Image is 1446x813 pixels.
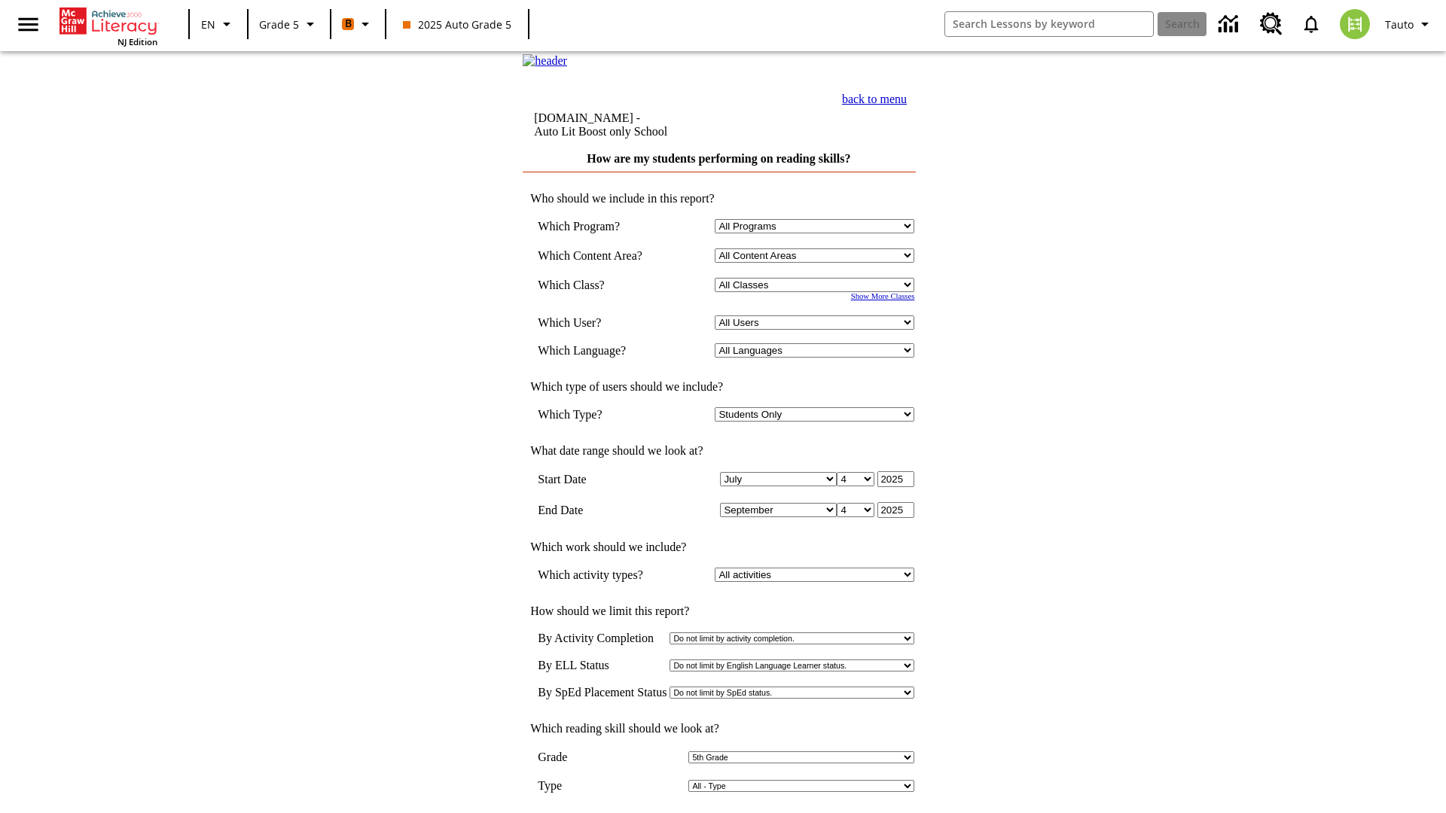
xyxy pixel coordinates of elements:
button: Select a new avatar [1331,5,1379,44]
img: avatar image [1340,9,1370,39]
td: Which activity types? [538,568,664,582]
span: EN [201,17,215,32]
td: Which Program? [538,219,664,233]
span: B [345,14,352,33]
nobr: Which Content Area? [538,249,642,262]
button: Profile/Settings [1379,11,1440,38]
nobr: Auto Lit Boost only School [534,125,667,138]
td: By SpEd Placement Status [538,686,667,699]
button: Open side menu [6,2,50,47]
a: back to menu [842,93,907,105]
td: How should we limit this report? [523,604,914,618]
input: search field [945,12,1153,36]
td: Which Class? [538,278,664,292]
button: Boost Class color is orange. Change class color [336,11,380,38]
a: Data Center [1210,4,1251,45]
td: Type [538,779,574,793]
span: NJ Edition [117,36,157,47]
td: By ELL Status [538,659,667,672]
td: By Activity Completion [538,632,667,645]
td: Which Language? [538,343,664,358]
a: Resource Center, Will open in new tab [1251,4,1292,44]
div: Home [59,5,157,47]
span: Grade 5 [259,17,299,32]
td: Which work should we include? [523,540,914,554]
a: How are my students performing on reading skills? [587,152,850,165]
td: End Date [538,502,664,518]
img: header [523,54,567,68]
button: Grade: Grade 5, Select a grade [253,11,325,38]
td: Start Date [538,471,664,487]
a: Notifications [1292,5,1331,44]
td: Grade [538,751,581,764]
td: Which reading skill should we look at? [523,722,914,735]
span: Tauto [1385,17,1414,32]
td: Which Type? [538,407,664,422]
td: Which type of users should we include? [523,380,914,394]
a: Show More Classes [851,292,915,300]
span: 2025 Auto Grade 5 [403,17,511,32]
td: Which User? [538,315,664,330]
button: Language: EN, Select a language [194,11,243,38]
td: [DOMAIN_NAME] - [534,111,764,139]
td: Who should we include in this report? [523,192,914,206]
td: What date range should we look at? [523,444,914,458]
